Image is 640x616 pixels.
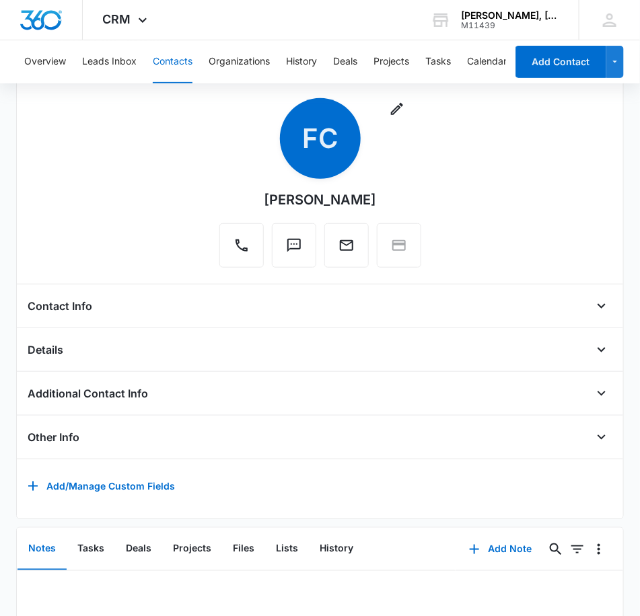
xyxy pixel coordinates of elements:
[265,529,309,570] button: Lists
[103,12,131,26] span: CRM
[461,21,559,30] div: account id
[456,533,545,566] button: Add Note
[374,40,409,83] button: Projects
[591,295,612,317] button: Open
[467,40,507,83] button: Calendar
[115,529,162,570] button: Deals
[82,40,137,83] button: Leads Inbox
[24,40,66,83] button: Overview
[515,46,606,78] button: Add Contact
[309,529,364,570] button: History
[28,485,175,496] a: Add/Manage Custom Fields
[591,339,612,360] button: Open
[324,223,369,268] button: Email
[272,244,316,256] a: Text
[28,298,92,314] h4: Contact Info
[425,40,451,83] button: Tasks
[28,342,63,358] h4: Details
[222,529,265,570] button: Files
[162,529,222,570] button: Projects
[591,383,612,404] button: Open
[264,190,376,210] div: [PERSON_NAME]
[545,539,567,560] button: Search...
[17,529,67,570] button: Notes
[588,539,610,560] button: Overflow Menu
[280,98,361,179] span: FC
[286,40,317,83] button: History
[219,223,264,268] button: Call
[567,539,588,560] button: Filters
[28,429,79,445] h4: Other Info
[28,470,175,502] button: Add/Manage Custom Fields
[333,40,357,83] button: Deals
[67,529,115,570] button: Tasks
[209,40,270,83] button: Organizations
[28,385,148,401] h4: Additional Contact Info
[461,10,559,21] div: account name
[153,40,192,83] button: Contacts
[219,244,264,256] a: Call
[591,426,612,448] button: Open
[324,244,369,256] a: Email
[272,223,316,268] button: Text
